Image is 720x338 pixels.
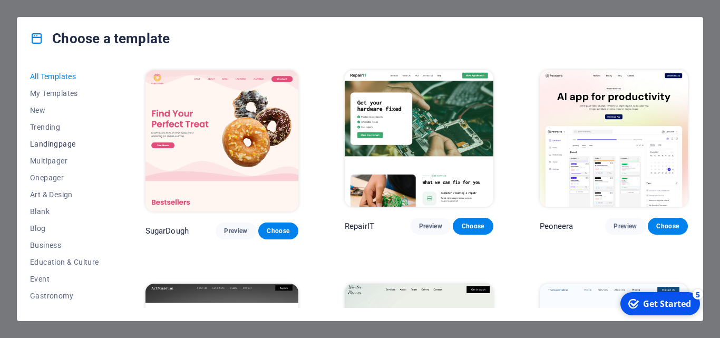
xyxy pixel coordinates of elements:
[540,221,573,231] p: Peoneera
[30,254,99,271] button: Education & Culture
[30,123,99,131] span: Trending
[30,157,99,165] span: Multipager
[605,218,645,235] button: Preview
[30,287,99,304] button: Gastronomy
[6,4,85,27] div: Get Started 5 items remaining, 0% complete
[30,207,99,216] span: Blank
[30,89,99,98] span: My Templates
[30,186,99,203] button: Art & Design
[30,241,99,249] span: Business
[656,222,679,230] span: Choose
[30,304,99,321] button: Health
[30,190,99,199] span: Art & Design
[648,218,688,235] button: Choose
[30,258,99,266] span: Education & Culture
[419,222,442,230] span: Preview
[345,221,374,231] p: RepairIT
[30,119,99,136] button: Trending
[30,72,99,81] span: All Templates
[30,102,99,119] button: New
[411,218,451,235] button: Preview
[30,140,99,148] span: Landingpage
[30,169,99,186] button: Onepager
[30,68,99,85] button: All Templates
[30,292,99,300] span: Gastronomy
[30,152,99,169] button: Multipager
[28,10,76,22] div: Get Started
[145,70,298,211] img: SugarDough
[30,271,99,287] button: Event
[267,227,290,235] span: Choose
[224,227,247,235] span: Preview
[30,173,99,182] span: Onepager
[216,223,256,239] button: Preview
[30,275,99,283] span: Event
[345,70,493,207] img: RepairIT
[30,237,99,254] button: Business
[30,106,99,114] span: New
[30,220,99,237] button: Blog
[30,136,99,152] button: Landingpage
[145,226,189,236] p: SugarDough
[258,223,298,239] button: Choose
[453,218,493,235] button: Choose
[30,224,99,233] span: Blog
[30,85,99,102] button: My Templates
[614,222,637,230] span: Preview
[540,70,688,207] img: Peoneera
[30,30,170,47] h4: Choose a template
[461,222,484,230] span: Choose
[78,1,89,12] div: 5
[30,203,99,220] button: Blank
